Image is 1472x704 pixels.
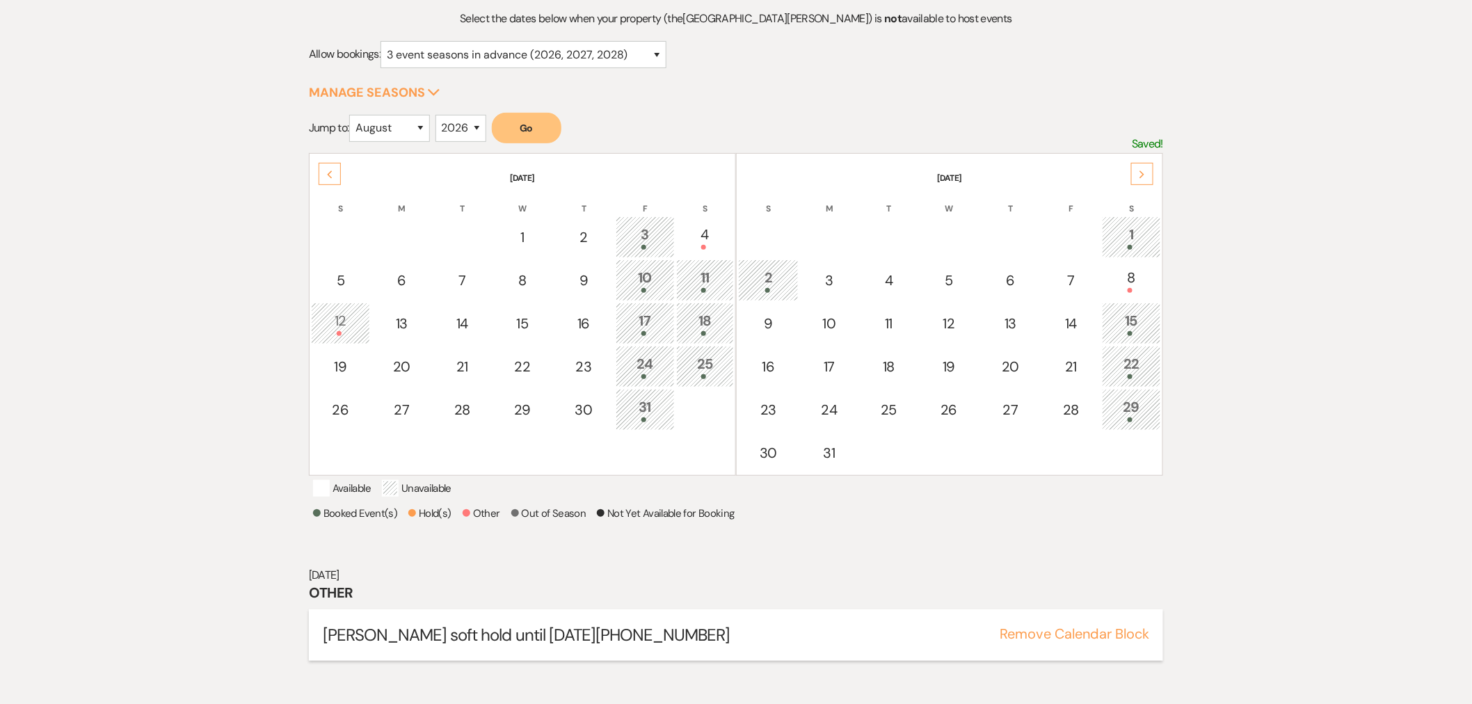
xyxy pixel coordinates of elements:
div: 23 [561,356,606,377]
div: 29 [1110,397,1153,422]
button: Remove Calendar Block [1000,627,1149,641]
p: Available [313,480,371,497]
th: S [311,186,370,215]
button: Manage Seasons [309,86,440,99]
div: 12 [927,313,970,334]
strong: not [884,11,902,26]
div: 19 [927,356,970,377]
div: 19 [319,356,362,377]
th: S [1102,186,1161,215]
th: T [553,186,614,215]
div: 18 [867,356,911,377]
div: 28 [1050,399,1093,420]
div: 3 [623,224,667,250]
div: 14 [1050,313,1093,334]
th: M [800,186,858,215]
div: 9 [746,313,791,334]
th: F [616,186,675,215]
h6: [DATE] [309,568,1163,583]
th: W [493,186,552,215]
div: 10 [623,267,667,293]
th: [DATE] [311,155,734,184]
div: 27 [379,399,424,420]
th: T [980,186,1041,215]
div: 20 [379,356,424,377]
div: 13 [988,313,1033,334]
div: 21 [441,356,483,377]
div: 30 [561,399,606,420]
div: 23 [746,399,791,420]
div: 22 [1110,353,1153,379]
p: Out of Season [511,505,586,522]
div: 14 [441,313,483,334]
div: 4 [867,270,911,291]
h3: Other [309,583,1163,602]
th: T [433,186,491,215]
div: 10 [808,313,851,334]
div: 27 [988,399,1033,420]
th: S [738,186,799,215]
p: Unavailable [382,480,451,497]
div: 31 [623,397,667,422]
div: 11 [867,313,911,334]
div: 17 [808,356,851,377]
p: Select the dates below when your property (the [GEOGRAPHIC_DATA][PERSON_NAME] ) is available to h... [415,10,1056,28]
p: Other [463,505,500,522]
div: 5 [927,270,970,291]
div: 6 [988,270,1033,291]
div: 1 [500,227,544,248]
div: 9 [561,270,606,291]
div: 7 [1050,270,1093,291]
div: 24 [623,353,667,379]
div: 16 [561,313,606,334]
div: 26 [319,399,362,420]
div: 16 [746,356,791,377]
p: Not Yet Available for Booking [597,505,734,522]
div: 13 [379,313,424,334]
div: 8 [1110,267,1153,293]
div: 4 [684,224,726,250]
div: 2 [561,227,606,248]
div: 26 [927,399,970,420]
div: 5 [319,270,362,291]
th: W [919,186,978,215]
button: Go [492,113,561,143]
div: 21 [1050,356,1093,377]
p: Booked Event(s) [313,505,397,522]
div: 31 [808,442,851,463]
div: 12 [319,310,362,336]
div: 29 [500,399,544,420]
th: S [676,186,734,215]
div: 25 [867,399,911,420]
div: 28 [441,399,483,420]
div: 15 [1110,310,1153,336]
th: F [1042,186,1101,215]
div: 18 [684,310,726,336]
div: 3 [808,270,851,291]
span: [PERSON_NAME] soft hold until [DATE][PHONE_NUMBER] [323,624,730,646]
th: M [371,186,432,215]
p: Hold(s) [408,505,451,522]
div: 20 [988,356,1033,377]
div: 22 [500,356,544,377]
div: 25 [684,353,726,379]
div: 6 [379,270,424,291]
div: 2 [746,267,791,293]
div: 11 [684,267,726,293]
div: 30 [746,442,791,463]
span: Allow bookings: [309,47,381,62]
div: 15 [500,313,544,334]
th: [DATE] [738,155,1161,184]
div: 8 [500,270,544,291]
div: 17 [623,310,667,336]
div: 1 [1110,224,1153,250]
div: 7 [441,270,483,291]
th: T [860,186,918,215]
div: 24 [808,399,851,420]
p: Saved! [1132,135,1163,153]
span: Jump to: [309,120,349,135]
